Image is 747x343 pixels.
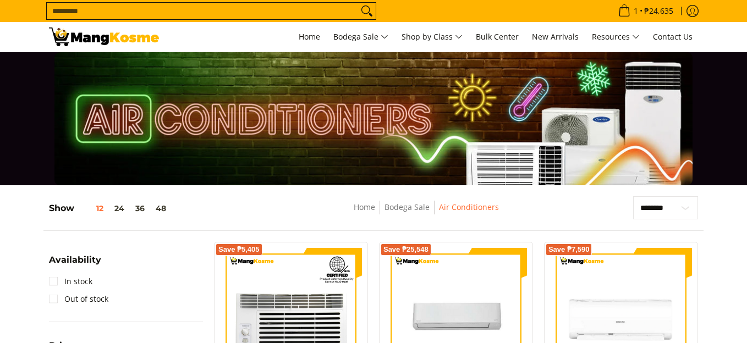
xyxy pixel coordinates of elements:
[526,22,584,52] a: New Arrivals
[109,204,130,213] button: 24
[273,201,579,225] nav: Breadcrumbs
[49,203,172,214] h5: Show
[632,7,640,15] span: 1
[615,5,677,17] span: •
[150,204,172,213] button: 48
[647,22,698,52] a: Contact Us
[49,256,101,264] span: Availability
[402,30,463,44] span: Shop by Class
[293,22,326,52] a: Home
[592,30,640,44] span: Resources
[439,202,499,212] a: Air Conditioners
[333,30,388,44] span: Bodega Sale
[170,22,698,52] nav: Main Menu
[383,246,429,253] span: Save ₱25,548
[470,22,524,52] a: Bulk Center
[299,31,320,42] span: Home
[358,3,376,19] button: Search
[586,22,645,52] a: Resources
[396,22,468,52] a: Shop by Class
[532,31,579,42] span: New Arrivals
[642,7,675,15] span: ₱24,635
[49,273,92,290] a: In stock
[385,202,430,212] a: Bodega Sale
[328,22,394,52] a: Bodega Sale
[548,246,590,253] span: Save ₱7,590
[476,31,519,42] span: Bulk Center
[74,204,109,213] button: 12
[130,204,150,213] button: 36
[49,256,101,273] summary: Open
[653,31,693,42] span: Contact Us
[49,290,108,308] a: Out of stock
[49,27,159,46] img: Bodega Sale Aircon l Mang Kosme: Home Appliances Warehouse Sale
[354,202,375,212] a: Home
[218,246,260,253] span: Save ₱5,405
